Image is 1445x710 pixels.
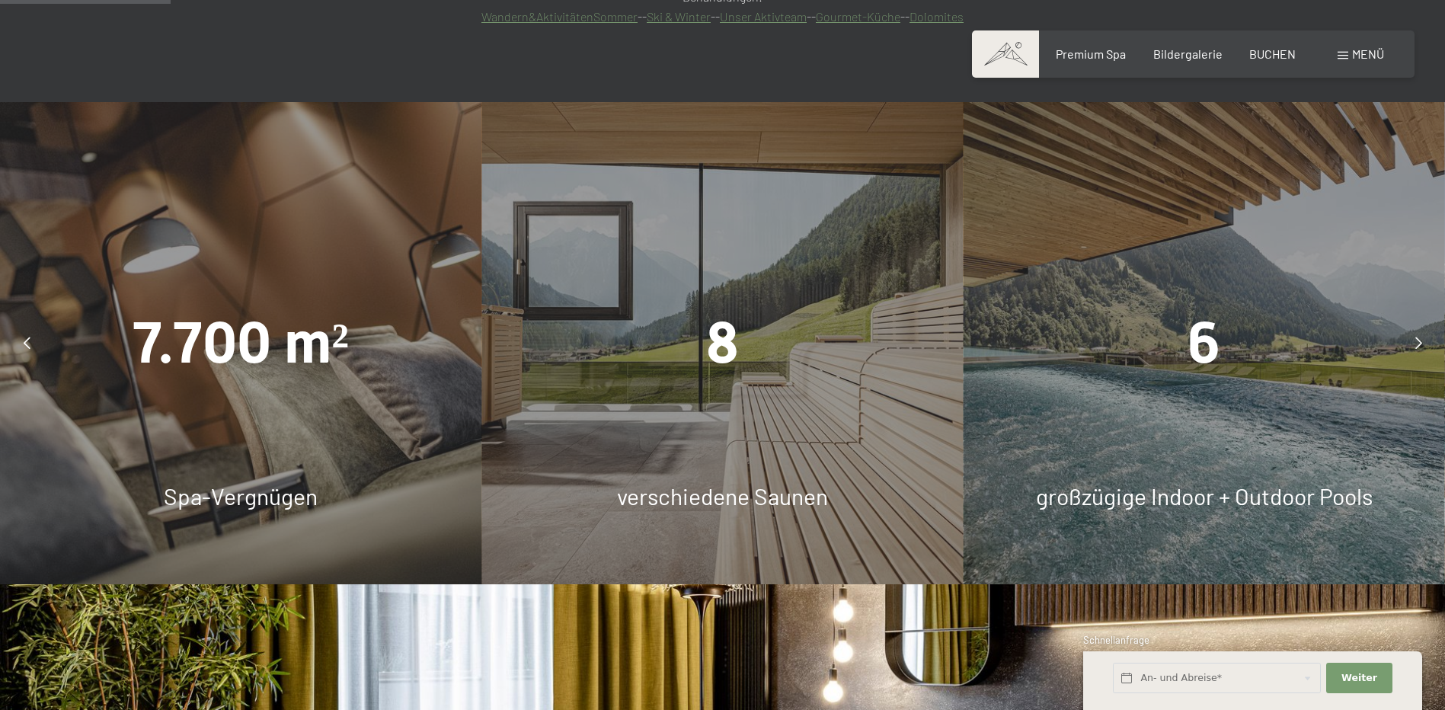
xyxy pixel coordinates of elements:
[706,309,739,376] span: 8
[1056,46,1126,61] a: Premium Spa
[1341,671,1377,685] span: Weiter
[647,9,711,24] a: Ski & Winter
[910,9,964,24] a: Dolomites
[617,482,828,510] span: verschiedene Saunen
[1188,309,1220,376] span: 6
[1153,46,1223,61] a: Bildergalerie
[1083,634,1149,646] span: Schnellanfrage
[1352,46,1384,61] span: Menü
[481,9,638,24] a: Wandern&AktivitätenSommer
[816,9,900,24] a: Gourmet-Küche
[1036,482,1373,510] span: großzügige Indoor + Outdoor Pools
[164,482,318,510] span: Spa-Vergnügen
[1249,46,1296,61] a: BUCHEN
[133,309,349,376] span: 7.700 m²
[1326,663,1392,694] button: Weiter
[720,9,807,24] a: Unser Aktivteam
